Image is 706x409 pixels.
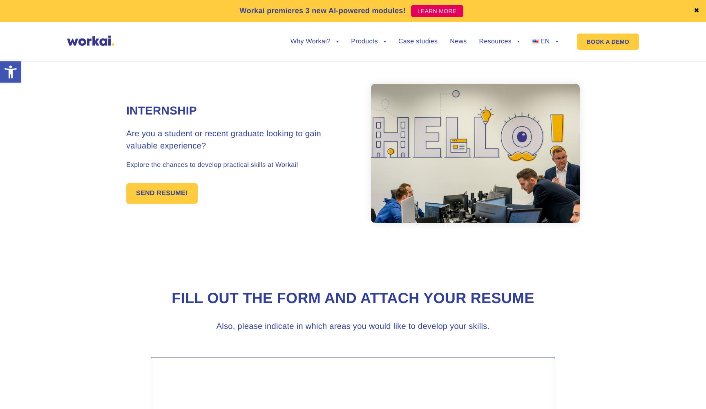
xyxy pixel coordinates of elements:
[694,8,699,14] a: ✖
[398,38,438,45] a: Case studies
[200,320,506,333] h3: Also, please indicate in which areas you would like to develop your skills.
[351,38,386,45] a: Products
[290,38,339,45] a: Why Workai?
[450,38,467,45] a: News
[479,38,520,45] a: Resources
[126,129,321,151] span: Are you a student or recent graduate looking to gain valuable experience?
[239,5,406,16] p: Workai premieres 3 new AI-powered modules!
[126,183,198,204] a: SEND RESUME!
[126,288,580,308] h2: Fill out the form and attach your resume
[541,38,550,45] span: EN
[126,104,197,117] strong: Internship
[577,34,639,50] a: BOOK A DEMO
[411,5,463,17] a: LEARN MORE
[126,160,353,170] p: Explore the chances to develop practical skills at Workai!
